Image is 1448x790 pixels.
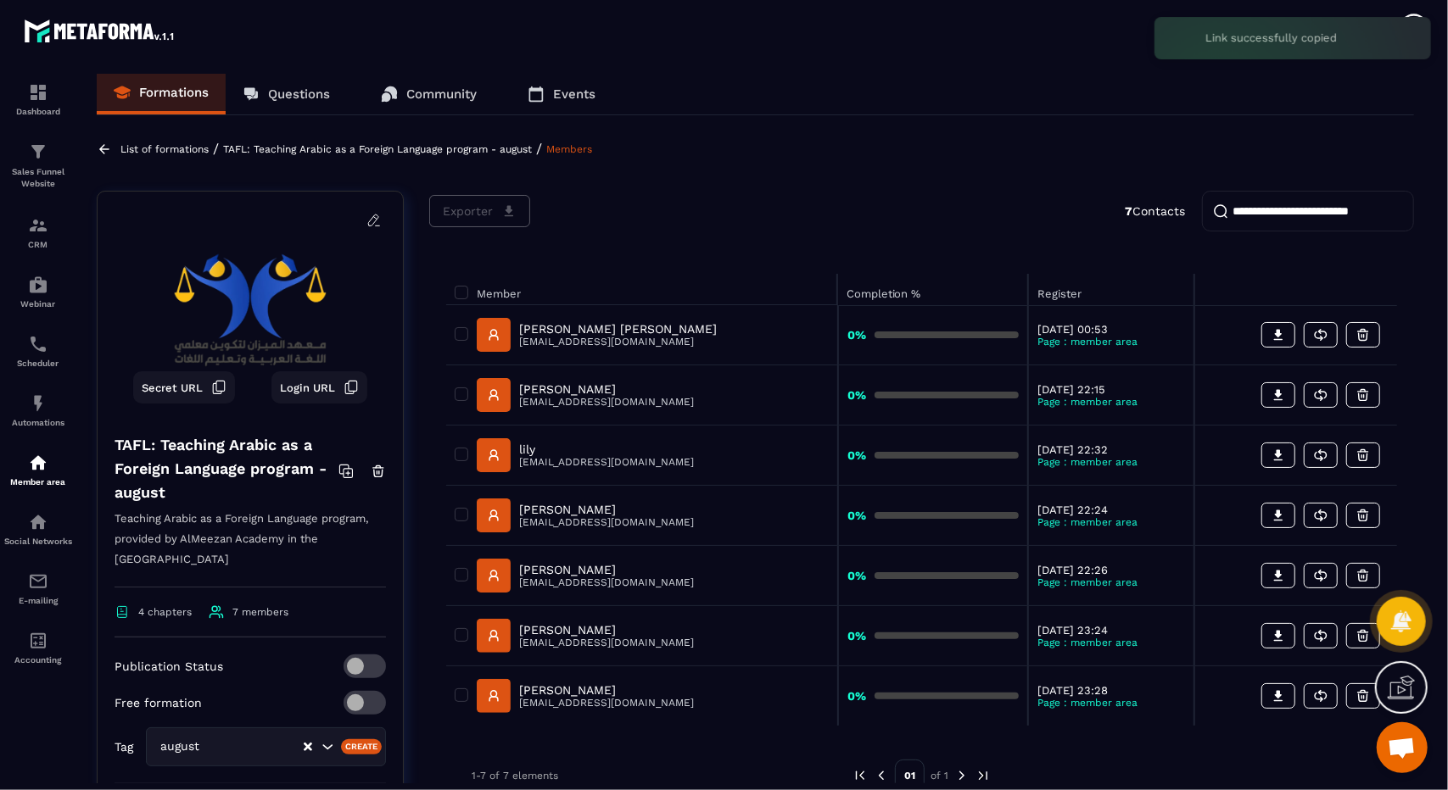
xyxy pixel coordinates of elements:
[847,328,866,342] strong: 0%
[4,203,72,262] a: formationformationCRM
[519,637,694,648] p: [EMAIL_ADDRESS][DOMAIN_NAME]
[157,737,216,756] span: august
[1037,624,1185,637] p: [DATE] 23:24
[519,382,694,396] p: [PERSON_NAME]
[477,679,694,713] a: [PERSON_NAME][EMAIL_ADDRESS][DOMAIN_NAME]
[553,86,595,102] p: Events
[511,74,612,114] a: Events
[406,86,477,102] p: Community
[1037,383,1185,396] p: [DATE] 22:15
[28,393,48,414] img: automations
[847,509,866,522] strong: 0%
[4,381,72,440] a: automationsautomationsAutomations
[341,739,383,754] div: Create
[1037,323,1185,336] p: [DATE] 00:53
[874,768,889,783] img: prev
[931,769,948,782] p: of 1
[477,378,694,412] a: [PERSON_NAME][EMAIL_ADDRESS][DOMAIN_NAME]
[1037,684,1185,697] p: [DATE] 23:28
[519,322,717,336] p: [PERSON_NAME] [PERSON_NAME]
[28,512,48,532] img: social-network
[28,334,48,354] img: scheduler
[364,74,494,114] a: Community
[1037,503,1185,516] p: [DATE] 22:24
[115,433,338,504] h4: TAFL: Teaching Arabic as a Foreign Language program - august
[4,418,72,427] p: Automations
[477,318,717,352] a: [PERSON_NAME] [PERSON_NAME][EMAIL_ADDRESS][DOMAIN_NAME]
[838,274,1028,305] th: Completion %
[1037,456,1185,468] p: Page : member area
[519,563,694,576] p: [PERSON_NAME]
[304,741,312,754] button: Clear Selected
[28,631,48,651] img: accountant
[477,559,694,592] a: [PERSON_NAME][EMAIL_ADDRESS][DOMAIN_NAME]
[28,453,48,473] img: automations
[1037,516,1185,528] p: Page : member area
[1037,336,1185,348] p: Page : member area
[28,275,48,295] img: automations
[4,166,72,190] p: Sales Funnel Website
[954,768,970,783] img: next
[446,274,838,305] th: Member
[213,141,219,157] span: /
[4,321,72,381] a: schedulerschedulerScheduler
[120,143,209,155] a: List of formations
[24,15,176,46] img: logo
[139,85,209,100] p: Formations
[4,262,72,321] a: automationsautomationsWebinar
[519,576,694,588] p: [EMAIL_ADDRESS][DOMAIN_NAME]
[477,438,694,472] a: lily[EMAIL_ADDRESS][DOMAIN_NAME]
[138,606,192,618] span: 4 chapters
[1125,204,1132,218] strong: 7
[4,655,72,665] p: Accounting
[847,689,866,703] strong: 0%
[1125,204,1185,218] p: Contacts
[115,740,133,754] p: Tag
[536,141,542,157] span: /
[1037,697,1185,709] p: Page : member area
[4,618,72,677] a: accountantaccountantAccounting
[519,697,694,709] p: [EMAIL_ADDRESS][DOMAIN_NAME]
[546,143,592,155] a: Members
[519,456,694,468] p: [EMAIL_ADDRESS][DOMAIN_NAME]
[4,499,72,559] a: social-networksocial-networkSocial Networks
[1037,637,1185,648] p: Page : member area
[1377,722,1428,773] a: Ouvrir le chat
[4,107,72,116] p: Dashboard
[847,388,866,402] strong: 0%
[519,516,694,528] p: [EMAIL_ADDRESS][DOMAIN_NAME]
[226,74,347,114] a: Questions
[4,477,72,487] p: Member area
[28,142,48,162] img: formation
[28,82,48,103] img: formation
[4,440,72,499] a: automationsautomationsMember area
[115,659,223,673] p: Publication Status
[4,596,72,605] p: E-mailing
[847,629,866,643] strong: 0%
[976,768,991,783] img: next
[115,696,202,709] p: Free formation
[519,442,694,456] p: lily
[477,498,694,532] a: [PERSON_NAME][EMAIL_ADDRESS][DOMAIN_NAME]
[1037,396,1185,408] p: Page : member area
[4,240,72,249] p: CRM
[1037,443,1185,456] p: [DATE] 22:32
[1037,576,1185,588] p: Page : member area
[519,503,694,516] p: [PERSON_NAME]
[223,143,532,155] a: TAFL: Teaching Arabic as a Foreign Language program - august
[115,509,386,587] p: Teaching Arabic as a Foreign Language program, provided by AlMeezan Academy in the [GEOGRAPHIC_DATA]
[847,448,866,462] strong: 0%
[519,683,694,697] p: [PERSON_NAME]
[4,559,72,618] a: emailemailE-mailing
[1028,274,1194,305] th: Register
[146,727,386,766] div: Search for option
[853,768,868,783] img: prev
[133,371,235,403] button: Secret URL
[4,537,72,546] p: Social Networks
[519,623,694,637] p: [PERSON_NAME]
[1037,564,1185,576] p: [DATE] 22:26
[28,571,48,592] img: email
[110,204,390,416] img: background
